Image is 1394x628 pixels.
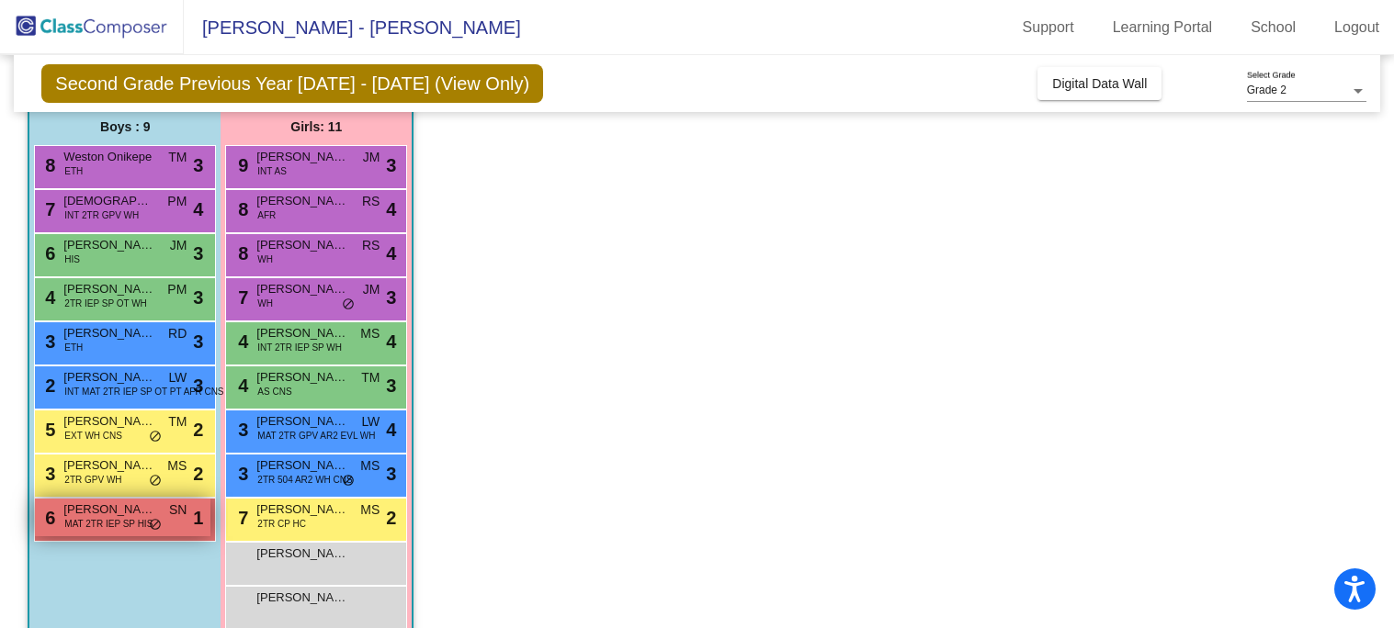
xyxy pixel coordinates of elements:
[256,148,348,166] span: [PERSON_NAME]
[149,518,162,533] span: do_not_disturb_alt
[257,297,273,310] span: WH
[193,460,203,488] span: 2
[193,240,203,267] span: 3
[193,151,203,179] span: 3
[256,589,348,607] span: [PERSON_NAME]
[64,341,83,354] span: ETH
[64,252,80,266] span: HIS
[386,460,396,488] span: 3
[169,500,187,520] span: SN
[233,155,248,175] span: 9
[63,148,155,166] span: Weston Onikepe
[168,412,187,432] span: TM
[1236,13,1310,42] a: School
[63,456,155,475] span: [PERSON_NAME]
[193,416,203,443] span: 2
[386,504,396,532] span: 2
[1037,67,1162,100] button: Digital Data Wall
[256,324,348,342] span: [PERSON_NAME]
[233,508,248,528] span: 7
[221,108,412,145] div: Girls: 11
[40,331,55,352] span: 3
[63,412,155,431] span: [PERSON_NAME]
[63,192,155,210] span: [DEMOGRAPHIC_DATA][PERSON_NAME]
[233,420,248,440] span: 3
[257,473,352,487] span: 2TR 504 AR2 WH CNS
[386,328,396,355] span: 4
[167,192,187,211] span: PM
[256,412,348,431] span: [PERSON_NAME]
[256,456,348,475] span: [PERSON_NAME]
[360,324,380,343] span: MS
[257,252,273,266] span: WH
[361,412,380,432] span: LW
[193,504,203,532] span: 1
[63,236,155,254] span: [PERSON_NAME]
[1052,76,1147,91] span: Digital Data Wall
[184,13,521,42] span: [PERSON_NAME] - [PERSON_NAME]
[167,456,187,476] span: MS
[149,474,162,488] span: do_not_disturb_alt
[29,108,221,145] div: Boys : 9
[1098,13,1228,42] a: Learning Portal
[64,297,146,310] span: 2TR IEP SP OT WH
[233,376,248,396] span: 4
[40,199,55,219] span: 7
[40,243,55,264] span: 6
[64,473,121,487] span: 2TR GPV WH
[256,280,348,298] span: [PERSON_NAME]
[256,500,348,519] span: [PERSON_NAME]
[257,208,276,222] span: AFR
[256,544,348,563] span: [PERSON_NAME]
[386,240,396,267] span: 4
[363,280,380,299] span: JM
[64,429,122,443] span: EXT WH CNS
[257,517,306,531] span: 2TR CP HC
[40,155,55,175] span: 8
[386,284,396,311] span: 3
[63,324,155,342] span: [PERSON_NAME]
[257,341,342,354] span: INT 2TR IEP SP WH
[360,500,380,520] span: MS
[386,416,396,443] span: 4
[64,164,83,178] span: ETH
[342,474,355,488] span: do_not_disturb_alt
[257,164,287,178] span: INT AS
[256,192,348,210] span: [PERSON_NAME]
[64,385,223,398] span: INT MAT 2TR IEP SP OT PT AFR CNS
[193,196,203,223] span: 4
[193,372,203,399] span: 3
[64,517,153,531] span: MAT 2TR IEP SP HIS
[362,236,380,255] span: RS
[257,385,291,398] span: AS CNS
[386,196,396,223] span: 4
[63,500,155,519] span: [PERSON_NAME]
[168,148,187,167] span: TM
[342,297,355,312] span: do_not_disturb_alt
[64,208,139,222] span: INT 2TR GPV WH
[168,324,187,343] span: RD
[386,151,396,179] span: 3
[193,328,203,355] span: 3
[257,429,375,443] span: MAT 2TR GPV AR2 EVL WH
[363,148,380,167] span: JM
[256,236,348,254] span: [PERSON_NAME][MEDICAL_DATA]
[1008,13,1089,42] a: Support
[386,372,396,399] span: 3
[233,199,248,219] span: 8
[40,376,55,396] span: 2
[40,464,55,484] span: 3
[40,420,55,440] span: 5
[233,464,248,484] span: 3
[361,368,380,387] span: TM
[40,508,55,528] span: 6
[63,280,155,298] span: [PERSON_NAME]
[193,284,203,311] span: 3
[149,430,162,444] span: do_not_disturb_alt
[360,456,380,476] span: MS
[1247,84,1286,96] span: Grade 2
[170,236,187,255] span: JM
[63,368,155,387] span: [PERSON_NAME]
[362,192,380,211] span: RS
[41,64,543,103] span: Second Grade Previous Year [DATE] - [DATE] (View Only)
